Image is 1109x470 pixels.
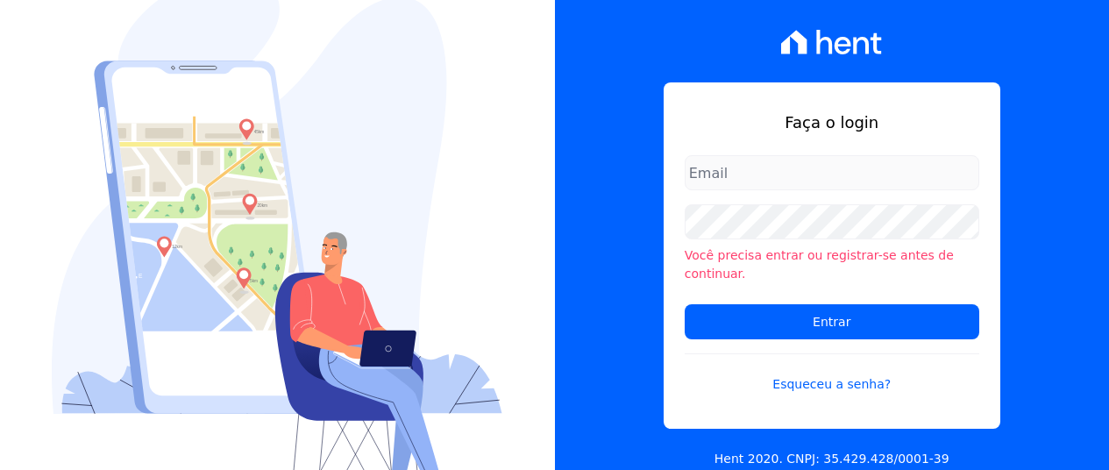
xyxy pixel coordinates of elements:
[714,450,949,468] p: Hent 2020. CNPJ: 35.429.428/0001-39
[685,155,979,190] input: Email
[685,304,979,339] input: Entrar
[685,353,979,394] a: Esqueceu a senha?
[685,110,979,134] h1: Faça o login
[685,246,979,283] li: Você precisa entrar ou registrar-se antes de continuar.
